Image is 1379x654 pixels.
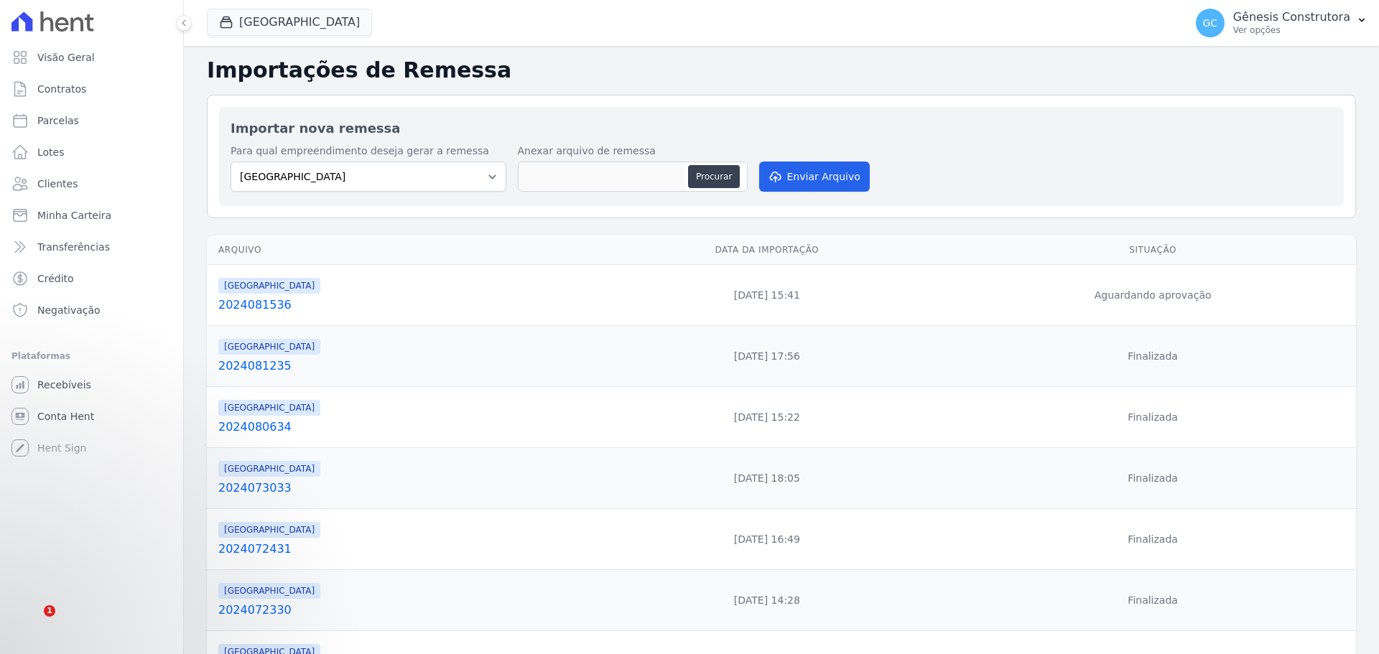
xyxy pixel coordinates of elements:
a: Clientes [6,169,177,198]
a: 2024073033 [218,480,579,497]
span: [GEOGRAPHIC_DATA] [218,400,320,416]
td: Finalizada [949,509,1356,570]
a: Transferências [6,233,177,261]
span: GC [1202,18,1217,28]
td: [DATE] 15:22 [585,387,950,448]
span: Crédito [37,271,74,286]
a: Contratos [6,75,177,103]
iframe: Intercom live chat [14,605,49,640]
span: Contratos [37,82,86,96]
span: Clientes [37,177,78,191]
td: [DATE] 16:49 [585,509,950,570]
p: Ver opções [1233,24,1350,36]
a: 2024081536 [218,296,579,314]
span: Lotes [37,145,65,159]
span: [GEOGRAPHIC_DATA] [218,339,320,355]
th: Data da Importação [585,235,950,265]
p: Gênesis Construtora [1233,10,1350,24]
a: Parcelas [6,106,177,135]
a: Negativação [6,296,177,324]
label: Anexar arquivo de remessa [518,144,748,159]
td: [DATE] 14:28 [585,570,950,631]
a: Conta Hent [6,402,177,431]
span: Minha Carteira [37,208,111,223]
td: [DATE] 18:05 [585,448,950,509]
span: Negativação [37,303,101,317]
span: [GEOGRAPHIC_DATA] [218,461,320,477]
span: Visão Geral [37,50,95,65]
button: [GEOGRAPHIC_DATA] [207,9,372,36]
label: Para qual empreendimento deseja gerar a remessa [231,144,506,159]
a: 2024072330 [218,602,579,619]
a: Crédito [6,264,177,293]
td: Finalizada [949,387,1356,448]
td: [DATE] 15:41 [585,265,950,326]
a: 2024080634 [218,419,579,436]
a: Lotes [6,138,177,167]
span: Conta Hent [37,409,94,424]
button: Enviar Arquivo [759,162,870,192]
td: [DATE] 17:56 [585,326,950,387]
h2: Importações de Remessa [207,57,1356,83]
iframe: Intercom notifications mensagem [11,515,298,615]
th: Situação [949,235,1356,265]
td: Finalizada [949,570,1356,631]
span: Parcelas [37,113,79,128]
a: Minha Carteira [6,201,177,230]
a: Recebíveis [6,370,177,399]
button: Procurar [688,165,740,188]
td: Aguardando aprovação [949,265,1356,326]
div: Plataformas [11,347,172,365]
a: 2024081235 [218,358,579,375]
span: [GEOGRAPHIC_DATA] [218,278,320,294]
th: Arquivo [207,235,585,265]
span: Transferências [37,240,110,254]
a: Visão Geral [6,43,177,72]
a: 2024072431 [218,541,579,558]
span: 1 [44,605,55,617]
button: GC Gênesis Construtora Ver opções [1184,3,1379,43]
span: Recebíveis [37,378,91,392]
td: Finalizada [949,448,1356,509]
td: Finalizada [949,326,1356,387]
h2: Importar nova remessa [231,118,1332,138]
